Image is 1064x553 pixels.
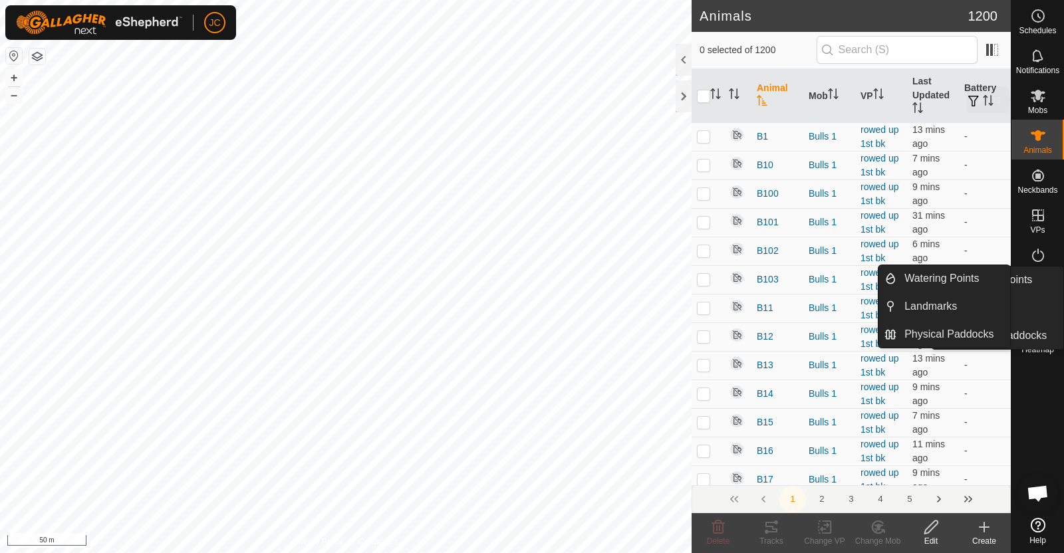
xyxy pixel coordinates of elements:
span: 1 Oct 2025, 8:10 pm [912,124,945,149]
div: Change VP [798,535,851,547]
div: Edit [904,535,958,547]
a: rowed up 1st bk [861,267,899,292]
a: Contact Us [359,536,398,548]
span: Mobs [1028,106,1047,114]
button: Last Page [955,486,982,512]
img: returning off [729,270,745,286]
img: returning off [729,184,745,200]
div: Change Mob [851,535,904,547]
button: 5 [896,486,923,512]
p-sorticon: Activate to sort [912,104,923,115]
a: Help [1011,512,1064,550]
a: rowed up 1st bk [861,353,899,378]
span: B102 [757,244,779,258]
div: Bulls 1 [809,215,850,229]
span: VPs [1030,226,1045,234]
span: Animals [1023,146,1052,154]
a: rowed up 1st bk [861,324,899,349]
th: Animal [751,69,803,123]
th: Mob [803,69,855,123]
span: Schedules [1019,27,1056,35]
span: Watering Points [904,271,979,286]
td: - [959,237,1011,265]
div: Bulls 1 [809,273,850,286]
button: 2 [809,486,835,512]
a: rowed up 1st bk [861,210,899,235]
span: 1 Oct 2025, 8:16 pm [912,410,940,435]
a: rowed up 1st bk [861,124,899,149]
span: 1200 [968,6,998,26]
a: rowed up 1st bk [861,153,899,177]
div: Bulls 1 [809,330,850,344]
img: returning off [729,213,745,229]
button: 4 [867,486,894,512]
img: returning off [729,298,745,314]
div: Bulls 1 [809,158,850,172]
span: B15 [757,415,773,429]
span: 1 Oct 2025, 8:15 pm [912,467,940,492]
td: - [959,408,1011,437]
h2: Animals [700,8,968,24]
span: B12 [757,330,773,344]
td: - [959,208,1011,237]
span: Neckbands [1017,186,1057,194]
img: returning off [729,327,745,343]
div: Open chat [1018,473,1058,513]
span: B1 [757,130,768,144]
img: returning off [729,413,745,429]
span: 1 Oct 2025, 7:53 pm [912,210,945,235]
a: Watering Points [896,265,1010,292]
span: 1 Oct 2025, 8:15 pm [912,382,940,406]
div: Create [958,535,1011,547]
li: Physical Paddocks [878,321,1010,348]
td: - [959,151,1011,179]
a: Landmarks [896,293,1010,320]
span: Notifications [1016,66,1059,74]
td: - [959,380,1011,408]
span: 1 Oct 2025, 8:15 pm [912,181,940,206]
span: B101 [757,215,779,229]
span: B10 [757,158,773,172]
p-sorticon: Activate to sort [729,90,739,101]
span: Heatmap [1021,346,1054,354]
td: - [959,465,1011,494]
div: Bulls 1 [809,187,850,201]
img: returning off [729,441,745,457]
span: Landmarks [904,298,957,314]
a: rowed up 1st bk [861,181,899,206]
span: 1 Oct 2025, 8:17 pm [912,153,940,177]
span: Physical Paddocks [904,326,994,342]
a: rowed up 1st bk [861,296,899,320]
p-sorticon: Activate to sort [757,97,767,108]
div: Bulls 1 [809,244,850,258]
img: returning off [729,127,745,143]
span: 1 Oct 2025, 8:11 pm [912,353,945,378]
td: - [959,437,1011,465]
a: rowed up 1st bk [861,382,899,406]
button: 1 [779,486,806,512]
span: 1 Oct 2025, 8:17 pm [912,239,940,263]
a: Physical Paddocks [896,321,1010,348]
div: Bulls 1 [809,301,850,315]
img: returning off [729,156,745,171]
div: Bulls 1 [809,387,850,401]
a: Privacy Policy [293,536,343,548]
span: B11 [757,301,773,315]
p-sorticon: Activate to sort [983,97,994,108]
span: 1 Oct 2025, 8:10 pm [912,324,945,349]
a: rowed up 1st bk [861,467,899,492]
span: B14 [757,387,773,401]
button: 3 [838,486,864,512]
span: B17 [757,473,773,487]
img: Gallagher Logo [16,11,182,35]
p-sorticon: Activate to sort [873,90,884,101]
span: 1 Oct 2025, 8:13 pm [912,439,945,463]
img: returning off [729,241,745,257]
button: Next Page [926,486,952,512]
td: - [959,122,1011,151]
span: Help [1029,536,1046,544]
button: Reset Map [6,48,22,64]
input: Search (S) [817,36,978,64]
p-sorticon: Activate to sort [828,90,839,101]
span: 0 selected of 1200 [700,43,817,57]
